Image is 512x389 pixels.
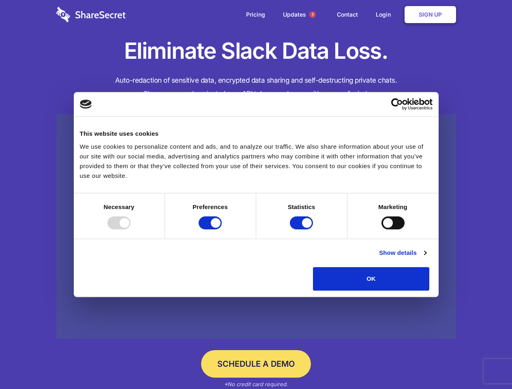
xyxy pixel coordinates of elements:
button: OK [313,267,429,291]
a: Show details [379,248,426,258]
h1: Eliminate Slack Data Loss. [56,36,456,66]
a: Wistia video thumbnail [56,114,456,339]
strong: Statistics [288,203,315,210]
strong: Marketing [378,203,407,210]
a: Contact [329,2,366,27]
h4: Auto-redaction of sensitive data, encrypted data sharing and self-destructing private chats. Shar... [56,74,456,100]
em: *No credit card required. [224,381,288,387]
a: Schedule a Demo [201,350,311,378]
a: Pricing [238,2,273,27]
strong: Necessary [104,203,135,210]
div: We use cookies to personalize content and ads, and to analyze our traffic. We also share informat... [80,142,433,181]
strong: Preferences [193,203,228,210]
img: logo [80,100,92,109]
a: Sign Up [405,6,456,23]
img: logo-wordmark-white-trans-d4663122ce5f474addd5e946df7df03e33cb6a1c49d2221995e7729f52c070b2.svg [56,7,126,22]
div: This website uses cookies [80,129,433,139]
a: Usercentrics Cookiebot - opens in a new window [362,98,433,110]
a: Login [368,2,403,27]
span: 1 [309,11,316,18]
